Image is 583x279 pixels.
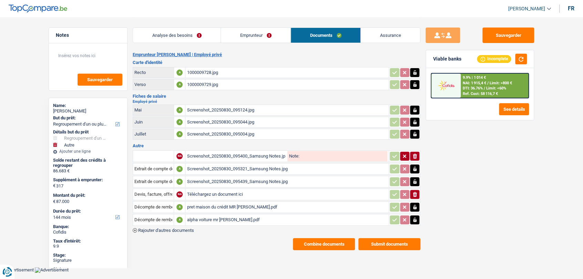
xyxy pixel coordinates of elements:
[187,202,387,212] div: pret maison du crédit MR [PERSON_NAME].pdf
[187,151,286,161] div: Screenshot_20250830_095400_Samsung Notes.jpg
[35,267,69,273] img: Advertisement
[56,32,120,38] h5: Notes
[176,119,183,125] div: A
[78,74,122,86] button: Sauvegarder
[176,179,183,185] div: A
[484,86,485,90] span: /
[53,258,123,263] div: Signature
[53,199,55,204] span: €
[134,82,172,87] div: Verso
[53,149,123,154] div: Ajouter une ligne
[176,204,183,210] div: A
[53,183,55,189] span: €
[53,177,122,183] label: Supplément à emprunter:
[477,55,511,63] div: Incomplete
[53,267,123,272] div: Status:
[176,191,183,197] div: NA
[499,103,529,115] button: See details
[176,69,183,76] div: A
[503,3,551,14] a: [PERSON_NAME]
[358,238,420,250] button: Submit documents
[53,224,123,229] div: Banque:
[187,164,387,174] div: Screenshot_20250830_095321_Samsung Notes.jpg
[187,67,387,78] div: 1000009728.jpg
[133,143,420,148] h3: Autre
[134,131,172,137] div: Juillet
[433,56,461,62] div: Viable banks
[463,86,483,90] span: DTI: 36.76%
[187,215,387,225] div: alpha voiture mr [PERSON_NAME].pdf
[490,81,512,85] span: Limit: >800 €
[53,129,123,135] div: Détails but du prêt
[176,153,183,159] div: NA
[133,94,420,98] h3: Fiches de salaire
[463,75,486,80] div: 9.9% | 1 014 €
[133,28,221,43] a: Analyse des besoins
[53,253,123,258] div: Stage:
[53,168,123,174] div: 86.683 €
[53,103,123,108] div: Name:
[508,6,545,12] span: [PERSON_NAME]
[134,70,172,75] div: Recto
[133,52,420,57] h2: Emprunteur [PERSON_NAME] | Employé privé
[133,100,420,104] h2: Employé privé
[187,105,387,115] div: Screenshot_20250830_095124.jpg
[287,154,299,158] label: Note:
[187,79,387,90] div: 1000009729.jpg
[487,81,489,85] span: /
[176,82,183,88] div: A
[53,193,122,198] label: Montant du prêt:
[293,238,355,250] button: Combine documents
[486,86,506,90] span: Limit: <60%
[9,4,67,13] img: TopCompare Logo
[53,208,122,214] label: Durée du prêt:
[53,158,123,168] div: Solde restant des crédits à regrouper
[568,5,574,12] div: fr
[133,228,194,233] button: Rajouter d'autres documents
[134,119,172,125] div: Juin
[361,28,420,43] a: Assurance
[133,60,420,65] h3: Carte d'identité
[291,28,360,43] a: Documents
[187,176,387,187] div: Screenshot_20250830_095439_Samsung Notes.jpg
[482,28,534,43] button: Sauvegarder
[221,28,290,43] a: Emprunteur
[176,166,183,172] div: A
[176,107,183,113] div: A
[87,77,113,82] span: Sauvegarder
[176,217,183,223] div: A
[176,131,183,137] div: A
[53,108,123,114] div: [PERSON_NAME]
[463,92,498,96] div: Ref. Cost: 58 116,7 €
[433,79,459,92] img: Cofidis
[463,81,486,85] span: NAI: 1 915,4 €
[134,107,172,112] div: Mai
[53,229,123,235] div: Cofidis
[53,244,123,249] div: 9.9
[187,129,387,139] div: Screenshot_20250830_095004.jpg
[138,228,194,233] span: Rajouter d'autres documents
[53,115,122,121] label: But du prêt:
[53,238,123,244] div: Taux d'intérêt:
[187,117,387,127] div: Screenshot_20250830_095044.jpg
